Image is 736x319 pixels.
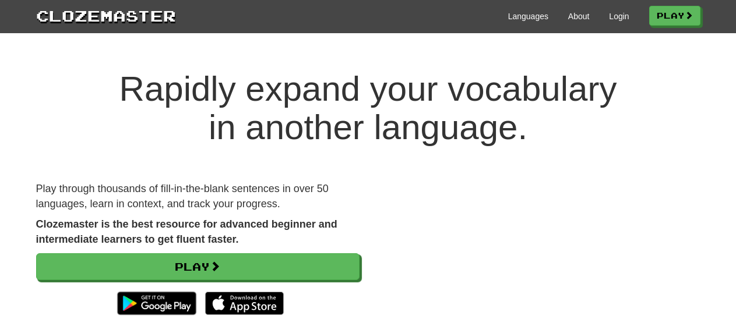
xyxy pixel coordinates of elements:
img: Download_on_the_App_Store_Badge_US-UK_135x40-25178aeef6eb6b83b96f5f2d004eda3bffbb37122de64afbaef7... [205,292,284,315]
a: Languages [508,10,548,22]
a: Play [36,253,360,280]
a: About [568,10,590,22]
a: Play [649,6,700,26]
a: Clozemaster [36,5,176,26]
a: Login [609,10,629,22]
strong: Clozemaster is the best resource for advanced beginner and intermediate learners to get fluent fa... [36,218,337,245]
p: Play through thousands of fill-in-the-blank sentences in over 50 languages, learn in context, and... [36,182,360,211]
